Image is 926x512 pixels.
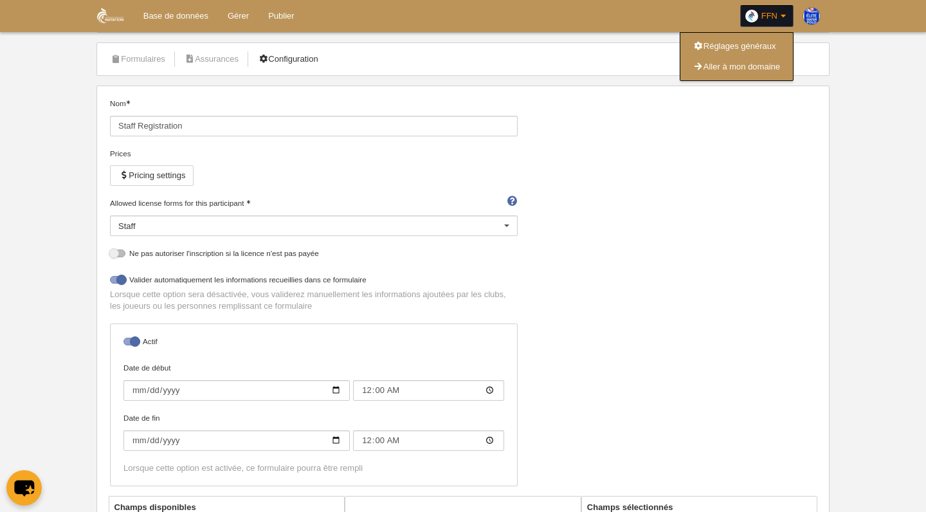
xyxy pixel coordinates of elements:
[123,412,504,451] label: Date de fin
[126,100,130,104] i: Obligatoire
[353,380,504,401] input: Date de début
[680,36,793,57] a: Réglages généraux
[745,10,758,23] img: OaDPB3zQPxTf.30x30.jpg
[110,248,518,262] label: Ne pas autoriser l'inscription si la licence n'est pas payée
[123,462,504,474] div: Lorsque cette option est activée, ce formulaire pourra être rempli
[803,8,820,24] img: PaswSEHnFMei.30x30.jpg
[246,200,250,204] i: Obligatoire
[110,165,194,186] button: Pricing settings
[123,362,504,401] label: Date de début
[110,148,518,160] div: Prices
[118,221,136,231] span: Staff
[680,57,793,77] a: Aller à mon domaine
[110,274,518,289] label: Valider automatiquement les informations recueillies dans ce formulaire
[6,470,42,506] button: chat-button
[110,289,518,312] p: Lorsque cette option sera désactivée, vous validerez manuellement les informations ajoutées par l...
[353,430,504,451] input: Date de fin
[123,380,350,401] input: Date de début
[110,98,518,136] label: Nom
[177,50,246,69] a: Assurances
[251,50,325,69] a: Configuration
[97,8,123,23] img: FFN
[110,116,518,136] input: Nom
[123,430,350,451] input: Date de fin
[740,5,794,27] a: FFN
[104,50,172,69] a: Formulaires
[123,336,504,351] label: Actif
[110,197,518,209] label: Allowed license forms for this participant
[761,10,777,23] span: FFN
